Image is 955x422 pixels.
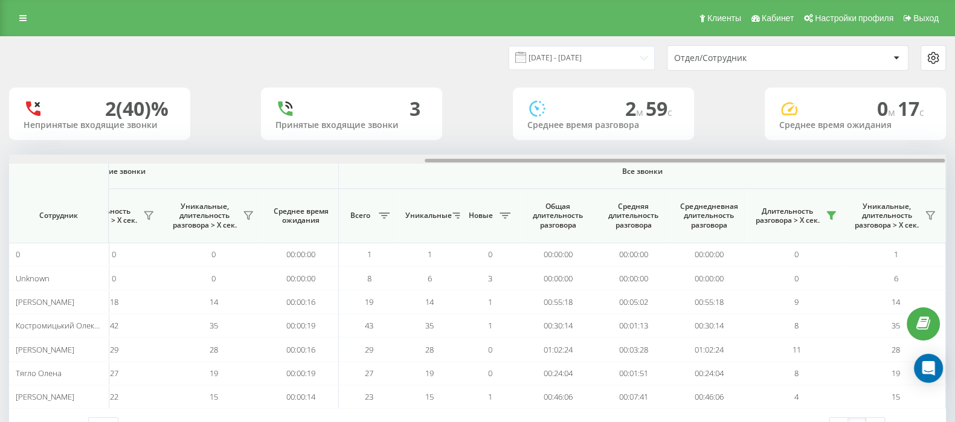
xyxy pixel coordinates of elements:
[794,320,799,331] span: 8
[112,273,116,284] span: 0
[16,273,50,284] span: Unknown
[794,391,799,402] span: 4
[210,368,218,379] span: 19
[671,385,747,409] td: 00:46:06
[263,290,339,314] td: 00:00:16
[112,249,116,260] span: 0
[263,266,339,290] td: 00:00:00
[488,249,492,260] span: 0
[753,206,822,225] span: Длительность разговора > Х сек.
[520,290,596,314] td: 00:55:18
[596,243,671,266] td: 00:00:00
[794,296,799,307] span: 9
[605,202,662,230] span: Средняя длительность разговора
[892,391,900,402] span: 15
[892,368,900,379] span: 19
[793,344,801,355] span: 11
[365,320,373,331] span: 43
[263,337,339,361] td: 00:00:16
[375,167,910,176] span: Все звонки
[428,273,432,284] span: 6
[671,243,747,266] td: 00:00:00
[263,385,339,409] td: 00:00:14
[671,266,747,290] td: 00:00:00
[110,391,118,402] span: 22
[425,344,434,355] span: 28
[779,120,931,130] div: Среднее время ожидания
[815,13,893,23] span: Настройки профиля
[410,97,420,120] div: 3
[24,120,176,130] div: Непринятые входящие звонки
[16,249,20,260] span: 0
[16,320,116,331] span: Костромицький Олександр
[425,368,434,379] span: 19
[345,211,375,220] span: Всего
[671,337,747,361] td: 01:02:24
[674,53,818,63] div: Отдел/Сотрудник
[520,314,596,337] td: 00:30:14
[170,202,239,230] span: Уникальные, длительность разговора > Х сек.
[110,344,118,355] span: 29
[892,320,900,331] span: 35
[488,320,492,331] span: 1
[680,202,738,230] span: Среднедневная длительность разговора
[894,249,898,260] span: 1
[263,362,339,385] td: 00:00:19
[520,243,596,266] td: 00:00:00
[210,344,218,355] span: 28
[16,296,74,307] span: [PERSON_NAME]
[367,249,371,260] span: 1
[596,314,671,337] td: 00:01:13
[596,337,671,361] td: 00:03:28
[671,290,747,314] td: 00:55:18
[596,290,671,314] td: 00:05:02
[466,211,496,220] span: Новые
[520,337,596,361] td: 01:02:24
[272,206,329,225] span: Среднее время ожидания
[211,249,216,260] span: 0
[425,391,434,402] span: 15
[110,320,118,331] span: 42
[707,13,741,23] span: Клиенты
[488,368,492,379] span: 0
[16,344,74,355] span: [PERSON_NAME]
[488,273,492,284] span: 3
[428,249,432,260] span: 1
[892,296,900,307] span: 14
[365,296,373,307] span: 19
[914,354,943,383] div: Open Intercom Messenger
[888,106,898,119] span: м
[365,344,373,355] span: 29
[596,385,671,409] td: 00:07:41
[211,273,216,284] span: 0
[625,95,646,121] span: 2
[794,273,799,284] span: 0
[16,368,62,379] span: Тягло Олена
[671,314,747,337] td: 00:30:14
[110,368,118,379] span: 27
[488,344,492,355] span: 0
[425,320,434,331] span: 35
[852,202,921,230] span: Уникальные, длительность разговора > Х сек.
[794,249,799,260] span: 0
[275,120,428,130] div: Принятые входящие звонки
[365,391,373,402] span: 23
[919,106,924,119] span: c
[913,13,939,23] span: Выход
[405,211,449,220] span: Уникальные
[16,391,74,402] span: [PERSON_NAME]
[263,314,339,337] td: 00:00:19
[596,266,671,290] td: 00:00:00
[667,106,672,119] span: c
[671,362,747,385] td: 00:24:04
[488,391,492,402] span: 1
[794,368,799,379] span: 8
[529,202,587,230] span: Общая длительность разговора
[263,243,339,266] td: 00:00:00
[520,362,596,385] td: 00:24:04
[636,106,646,119] span: м
[210,320,218,331] span: 35
[105,97,169,120] div: 2 (40)%
[877,95,898,121] span: 0
[762,13,794,23] span: Кабинет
